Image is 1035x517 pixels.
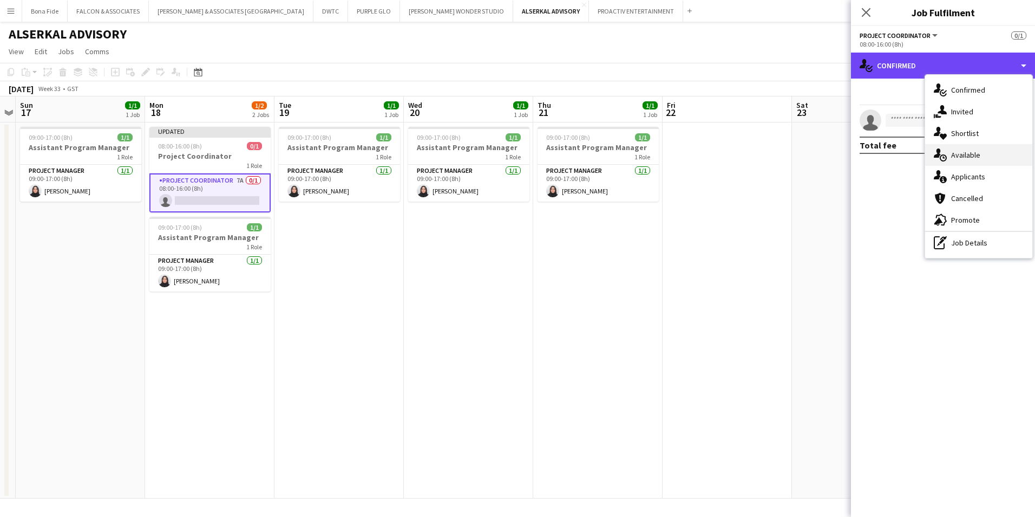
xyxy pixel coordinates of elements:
span: 08:00-16:00 (8h) [158,142,202,150]
div: Applicants [925,166,1032,188]
span: 0/1 [247,142,262,150]
span: 09:00-17:00 (8h) [417,133,461,141]
h3: Assistant Program Manager [20,143,141,152]
a: Comms [81,44,114,59]
span: 1/1 [635,133,650,141]
app-card-role: Project Manager1/109:00-17:00 (8h)[PERSON_NAME] [149,255,271,292]
h3: Assistant Program Manager [408,143,529,152]
div: 1 Job [126,111,140,119]
div: Total fee [860,140,896,151]
button: [PERSON_NAME] & ASSOCIATES [GEOGRAPHIC_DATA] [149,1,313,22]
span: 0/1 [1011,31,1026,40]
a: View [4,44,28,59]
app-job-card: 09:00-17:00 (8h)1/1Assistant Program Manager1 RoleProject Manager1/109:00-17:00 (8h)[PERSON_NAME] [149,217,271,292]
app-job-card: 09:00-17:00 (8h)1/1Assistant Program Manager1 RoleProject Manager1/109:00-17:00 (8h)[PERSON_NAME] [538,127,659,202]
div: Job Details [925,232,1032,254]
div: Cancelled [925,188,1032,209]
span: Mon [149,100,163,110]
app-job-card: 09:00-17:00 (8h)1/1Assistant Program Manager1 RoleProject Manager1/109:00-17:00 (8h)[PERSON_NAME] [408,127,529,202]
button: Bona Fide [22,1,68,22]
span: 22 [665,106,676,119]
span: 1/1 [376,133,391,141]
span: Tue [279,100,291,110]
app-card-role: Project Manager1/109:00-17:00 (8h)[PERSON_NAME] [279,165,400,202]
app-card-role: Project Manager1/109:00-17:00 (8h)[PERSON_NAME] [538,165,659,202]
span: Comms [85,47,109,56]
span: 09:00-17:00 (8h) [29,133,73,141]
span: 1/1 [247,223,262,231]
span: Thu [538,100,551,110]
app-card-role: Project Manager1/109:00-17:00 (8h)[PERSON_NAME] [20,165,141,202]
span: Edit [35,47,47,56]
span: View [9,47,24,56]
div: Promote [925,209,1032,231]
div: [DATE] [9,83,34,94]
span: 1 Role [376,153,391,161]
button: Project Coordinator [860,31,939,40]
button: DWTC [313,1,348,22]
h3: Assistant Program Manager [538,143,659,152]
span: Week 33 [36,85,63,93]
div: Available [925,144,1032,166]
button: PROACTIV ENTERTAINMENT [589,1,683,22]
span: 23 [795,106,808,119]
h1: ALSERKAL ADVISORY [9,26,127,42]
span: Jobs [58,47,74,56]
span: 1/1 [117,133,133,141]
div: Shortlist [925,122,1032,144]
span: 1/2 [252,101,267,109]
a: Jobs [54,44,78,59]
span: 19 [277,106,291,119]
span: 1/1 [125,101,140,109]
div: Updated [149,127,271,135]
span: 09:00-17:00 (8h) [546,133,590,141]
span: 09:00-17:00 (8h) [158,223,202,231]
span: 1/1 [384,101,399,109]
button: [PERSON_NAME] WONDER STUDIO [400,1,513,22]
span: Project Coordinator [860,31,931,40]
span: 1/1 [643,101,658,109]
div: 1 Job [643,111,657,119]
span: 1 Role [246,243,262,251]
app-card-role: Project Manager1/109:00-17:00 (8h)[PERSON_NAME] [408,165,529,202]
span: 17 [18,106,33,119]
span: 1/1 [506,133,521,141]
div: Invited [925,101,1032,122]
div: 1 Job [384,111,398,119]
h3: Assistant Program Manager [149,232,271,242]
app-job-card: Updated08:00-16:00 (8h)0/1Project Coordinator1 RoleProject Coordinator7A0/108:00-16:00 (8h) [149,127,271,212]
h3: Project Coordinator [149,151,271,161]
span: Sat [796,100,808,110]
span: 21 [536,106,551,119]
span: Fri [667,100,676,110]
app-card-role: Project Coordinator7A0/108:00-16:00 (8h) [149,173,271,212]
span: 20 [407,106,422,119]
span: Sun [20,100,33,110]
div: Confirmed [925,79,1032,101]
h3: Assistant Program Manager [279,143,400,152]
div: GST [67,85,78,93]
app-job-card: 09:00-17:00 (8h)1/1Assistant Program Manager1 RoleProject Manager1/109:00-17:00 (8h)[PERSON_NAME] [20,127,141,202]
div: Confirmed [851,53,1035,79]
span: 09:00-17:00 (8h) [287,133,331,141]
span: 1 Role [634,153,650,161]
span: 1 Role [505,153,521,161]
span: 1 Role [246,161,262,170]
span: 1 Role [117,153,133,161]
a: Edit [30,44,51,59]
div: 2 Jobs [252,111,269,119]
span: 18 [148,106,163,119]
h3: Job Fulfilment [851,5,1035,20]
button: ALSERKAL ADVISORY [513,1,589,22]
span: 1/1 [513,101,528,109]
button: PURPLE GLO [348,1,400,22]
span: Wed [408,100,422,110]
app-job-card: 09:00-17:00 (8h)1/1Assistant Program Manager1 RoleProject Manager1/109:00-17:00 (8h)[PERSON_NAME] [279,127,400,202]
div: 08:00-16:00 (8h) [860,40,1026,48]
button: FALCON & ASSOCIATES [68,1,149,22]
div: 1 Job [514,111,528,119]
